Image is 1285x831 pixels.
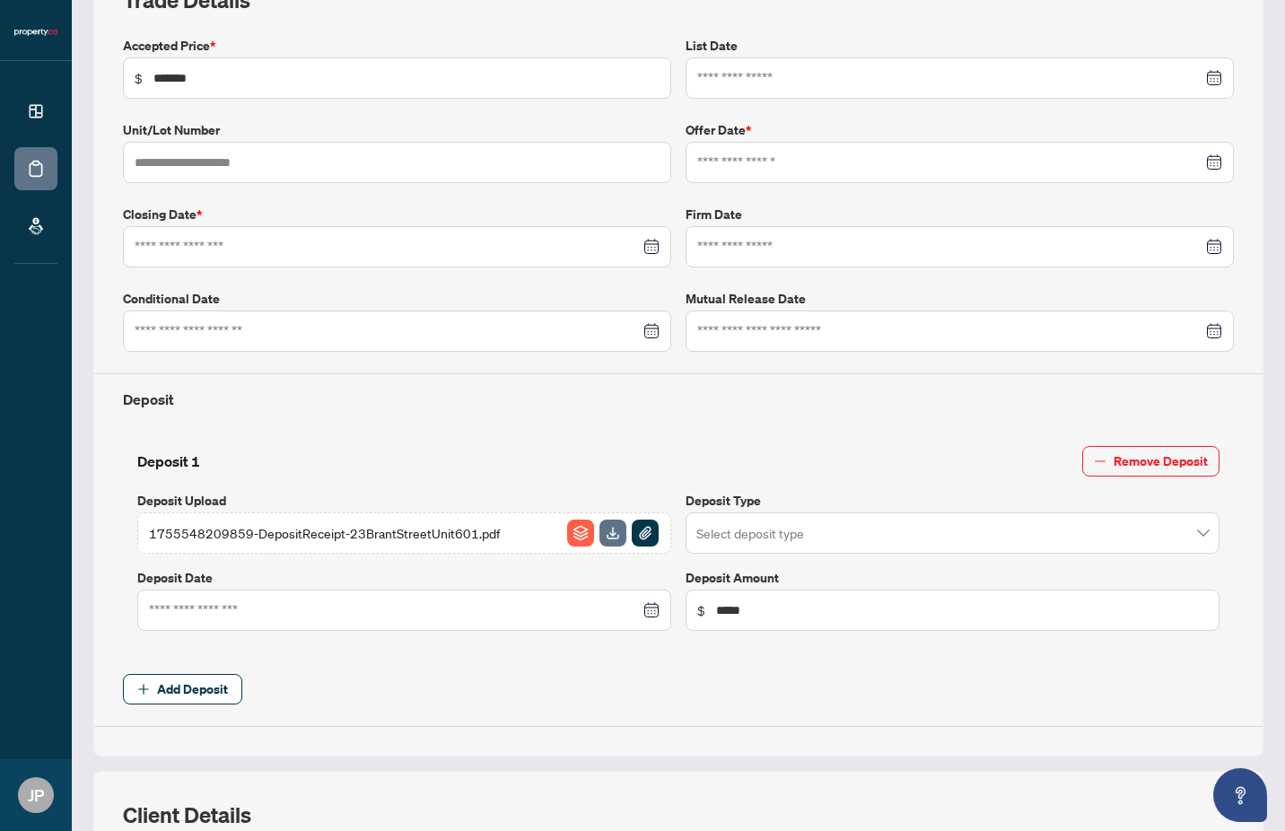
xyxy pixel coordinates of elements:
[1082,446,1219,477] button: Remove Deposit
[137,683,150,695] span: plus
[686,568,1219,588] label: Deposit Amount
[137,491,671,511] label: Deposit Upload
[135,68,143,88] span: $
[28,783,44,808] span: JP
[686,491,1219,511] label: Deposit Type
[697,600,705,620] span: $
[137,512,671,554] span: 1755548209859-DepositReceipt-23BrantStreetUnit601.pdfFile ArchiveFile DownloadFile Attachement
[123,205,671,224] label: Closing Date
[599,519,627,547] button: File Download
[14,27,57,38] img: logo
[149,523,500,543] span: 1755548209859-DepositReceipt-23BrantStreetUnit601.pdf
[137,568,671,588] label: Deposit Date
[123,389,1234,410] h4: Deposit
[567,520,594,547] img: File Archive
[123,120,671,140] label: Unit/Lot Number
[686,289,1234,309] label: Mutual Release Date
[1213,768,1267,822] button: Open asap
[123,800,251,829] h2: Client Details
[632,520,659,547] img: File Attachement
[1094,455,1106,468] span: minus
[686,36,1234,56] label: List Date
[157,675,228,704] span: Add Deposit
[123,36,671,56] label: Accepted Price
[686,120,1234,140] label: Offer Date
[1114,447,1208,476] span: Remove Deposit
[686,205,1234,224] label: Firm Date
[566,519,595,547] button: File Archive
[123,289,671,309] label: Conditional Date
[631,519,660,547] button: File Attachement
[137,450,200,472] h4: Deposit 1
[123,674,242,704] button: Add Deposit
[599,520,626,547] img: File Download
